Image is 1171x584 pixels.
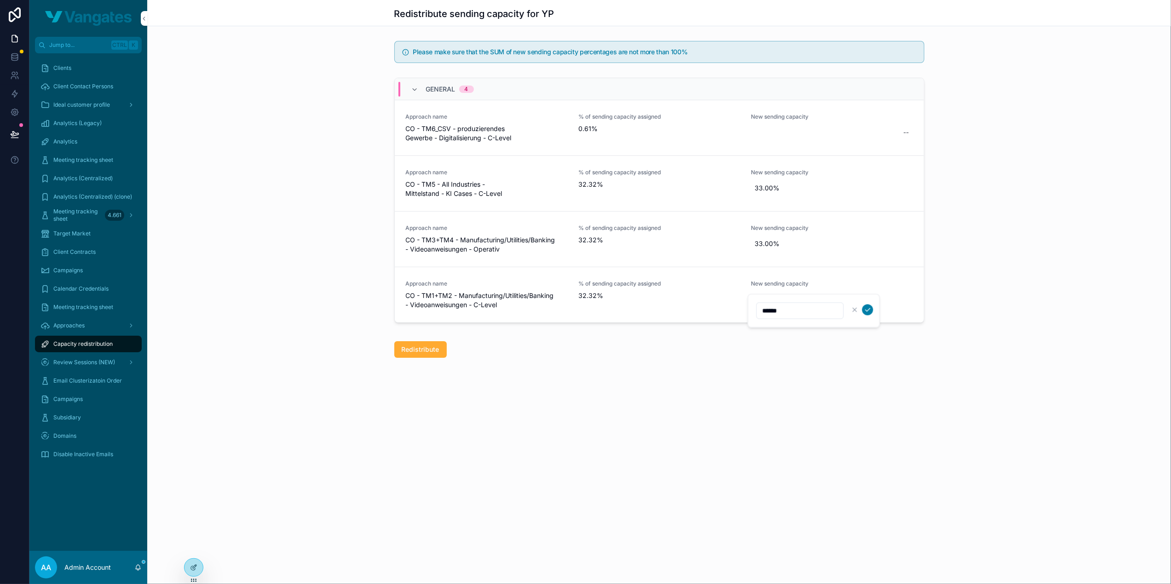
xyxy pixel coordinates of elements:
span: New sending capacity [751,169,912,176]
span: Approach name [406,224,567,232]
span: AA [41,562,51,573]
div: 4.661 [105,210,124,221]
a: Analytics (Centralized) [35,170,142,187]
span: 32.32% [578,291,740,300]
span: Client Contracts [53,248,96,256]
a: Disable Inactive Emails [35,446,142,463]
span: K [130,41,137,49]
a: Approaches [35,317,142,334]
span: General [426,85,456,94]
a: Approach nameCO - TM1+TM2 - Manufacturing/Utilities/Banking - Videoanweisungen - C-Level% of send... [395,267,924,322]
span: 33.00% [755,239,909,248]
span: % of sending capacity assigned [578,113,740,120]
span: Analytics [53,138,77,145]
button: Redistribute [394,341,447,358]
span: Analytics (Centralized) (clone) [53,193,132,200]
span: Ideal customer profile [53,101,110,109]
span: Approach name [406,113,567,120]
span: Clients [53,64,71,72]
a: Calendar Credentials [35,281,142,297]
span: Approaches [53,322,85,329]
span: Subsidiary [53,414,81,421]
a: Analytics (Legacy) [35,115,142,132]
a: Subsidiary [35,409,142,426]
a: Approach nameCO - TM3+TM4 - Manufacturing/Utilities/Banking - Videoanweisungen - Operativ% of sen... [395,212,924,267]
span: Approach name [406,169,567,176]
h1: Redistribute sending capacity for YP [394,7,554,20]
a: Meeting tracking sheet [35,152,142,168]
a: Target Market [35,225,142,242]
span: 33.00% [755,183,909,193]
span: Ctrl [111,40,128,50]
a: Campaigns [35,262,142,279]
span: CO - TM5 - All Industries - Mittelstand - KI Cases - C-Level [406,180,567,198]
span: Analytics (Centralized) [53,175,113,182]
a: Ideal customer profile [35,97,142,113]
a: Analytics (Centralized) (clone) [35,189,142,205]
span: Capacity redistribution [53,340,113,348]
div: 4 [465,86,468,93]
div: scrollable content [29,53,147,475]
span: Meeting tracking sheet [53,303,113,311]
a: Meeting tracking sheet [35,299,142,315]
button: Jump to...CtrlK [35,37,142,53]
a: Review Sessions (NEW) [35,354,142,371]
h5: Please make sure that the SUM of new sending capacity percentages are not more than 100% [413,49,916,55]
span: CO - TM1+TM2 - Manufacturing/Utilities/Banking - Videoanweisungen - C-Level [406,291,567,309]
span: Disable Inactive Emails [53,451,113,458]
span: New sending capacity [751,113,912,120]
a: Clients [35,60,142,76]
span: Target Market [53,230,91,237]
span: Meeting tracking sheet [53,208,101,223]
span: New sending capacity [751,280,912,287]
span: % of sending capacity assigned [578,280,740,287]
span: % of sending capacity assigned [578,224,740,232]
span: Campaigns [53,267,83,274]
span: 32.32% [578,235,740,245]
span: Client Contact Persons [53,83,113,90]
a: Client Contact Persons [35,78,142,95]
span: Meeting tracking sheet [53,156,113,164]
span: Review Sessions (NEW) [53,359,115,366]
span: Jump to... [49,41,108,49]
span: New sending capacity [751,224,912,232]
a: Campaigns [35,391,142,407]
p: Admin Account [64,563,111,572]
span: CO - TM3+TM4 - Manufacturing/Utilities/Banking - Videoanweisungen - Operativ [406,235,567,254]
span: Email Clusterizatoin Order [53,377,122,384]
a: Analytics [35,133,142,150]
span: Calendar Credentials [53,285,109,292]
span: Approach name [406,280,567,287]
span: 32.32% [578,180,740,189]
span: Analytics (Legacy) [53,120,102,127]
a: Client Contracts [35,244,142,260]
a: Meeting tracking sheet4.661 [35,207,142,223]
a: Capacity redistribution [35,336,142,352]
img: App logo [45,11,132,26]
a: Approach nameCO - TM5 - All Industries - Mittelstand - KI Cases - C-Level% of sending capacity as... [395,156,924,212]
a: Email Clusterizatoin Order [35,372,142,389]
span: Domains [53,432,76,440]
span: Redistribute [402,345,439,354]
a: Approach nameCO - TM6_CSV - produzierendes Gewerbe - Digitalisierung - C-Level% of sending capaci... [395,100,924,156]
a: Domains [35,428,142,444]
span: CO - TM6_CSV - produzierendes Gewerbe - Digitalisierung - C-Level [406,124,567,143]
span: Campaigns [53,395,83,403]
span: 0.61% [578,124,740,133]
div: -- [904,128,909,137]
span: % of sending capacity assigned [578,169,740,176]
